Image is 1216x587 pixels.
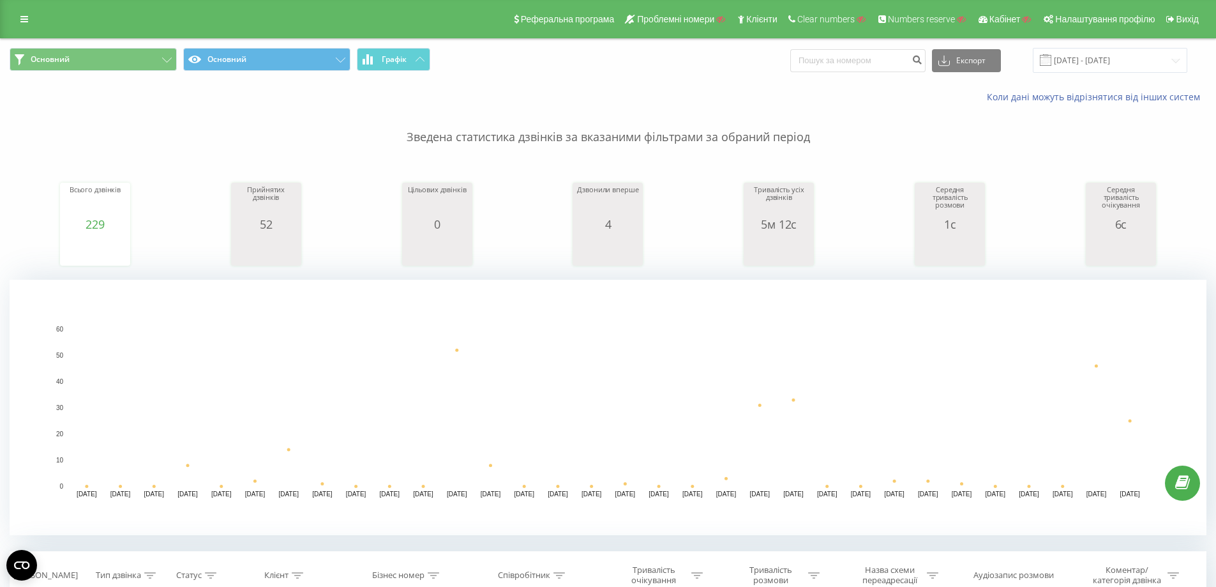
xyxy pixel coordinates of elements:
[211,491,232,498] text: [DATE]
[56,352,64,359] text: 50
[716,491,737,498] text: [DATE]
[234,186,298,218] div: Прийнятих дзвінків
[851,491,871,498] text: [DATE]
[31,54,70,65] span: Основний
[183,48,350,71] button: Основний
[56,431,64,438] text: 20
[746,14,777,24] span: Клієнти
[989,14,1021,24] span: Кабінет
[932,49,1001,72] button: Експорт
[888,14,955,24] span: Numbers reserve
[747,231,811,269] svg: A chart.
[952,491,972,498] text: [DATE]
[649,491,669,498] text: [DATE]
[56,378,64,385] text: 40
[1089,231,1153,269] svg: A chart.
[1053,491,1073,498] text: [DATE]
[576,218,640,231] div: 4
[918,218,982,231] div: 1с
[234,231,298,269] svg: A chart.
[63,218,127,231] div: 229
[918,186,982,218] div: Середня тривалість розмови
[1019,491,1039,498] text: [DATE]
[234,218,298,231] div: 52
[1089,186,1153,218] div: Середня тривалість очікування
[56,404,64,411] text: 30
[56,326,64,333] text: 60
[973,570,1054,581] div: Аудіозапис розмови
[10,103,1206,146] p: Зведена статистика дзвінків за вказаними фільтрами за обраний період
[1089,218,1153,231] div: 6с
[747,186,811,218] div: Тривалість усіх дзвінків
[918,231,982,269] svg: A chart.
[1055,14,1155,24] span: Налаштування профілю
[790,49,926,72] input: Пошук за номером
[264,570,289,581] div: Клієнт
[447,491,467,498] text: [DATE]
[312,491,333,498] text: [DATE]
[987,91,1206,103] a: Коли дані можуть відрізнятися вiд інших систем
[986,491,1006,498] text: [DATE]
[817,491,837,498] text: [DATE]
[77,491,97,498] text: [DATE]
[96,570,141,581] div: Тип дзвінка
[637,14,714,24] span: Проблемні номери
[1176,14,1199,24] span: Вихід
[405,218,469,231] div: 0
[749,491,770,498] text: [DATE]
[576,231,640,269] svg: A chart.
[63,186,127,218] div: Всього дзвінків
[498,570,550,581] div: Співробітник
[737,565,805,586] div: Тривалість розмови
[747,218,811,231] div: 5м 12с
[346,491,366,498] text: [DATE]
[884,491,904,498] text: [DATE]
[615,491,636,498] text: [DATE]
[380,491,400,498] text: [DATE]
[144,491,165,498] text: [DATE]
[59,483,63,490] text: 0
[797,14,855,24] span: Clear numbers
[6,550,37,581] button: Open CMP widget
[177,491,198,498] text: [DATE]
[176,570,202,581] div: Статус
[1090,565,1164,586] div: Коментар/категорія дзвінка
[855,565,924,586] div: Назва схеми переадресації
[382,55,407,64] span: Графік
[357,48,430,71] button: Графік
[620,565,688,586] div: Тривалість очікування
[514,491,534,498] text: [DATE]
[372,570,424,581] div: Бізнес номер
[245,491,266,498] text: [DATE]
[10,48,177,71] button: Основний
[1120,491,1140,498] text: [DATE]
[10,280,1206,535] svg: A chart.
[56,457,64,464] text: 10
[682,491,703,498] text: [DATE]
[13,570,78,581] div: [PERSON_NAME]
[481,491,501,498] text: [DATE]
[582,491,602,498] text: [DATE]
[405,231,469,269] svg: A chart.
[548,491,568,498] text: [DATE]
[110,491,131,498] text: [DATE]
[278,491,299,498] text: [DATE]
[405,186,469,218] div: Цільових дзвінків
[413,491,433,498] text: [DATE]
[63,231,127,269] svg: A chart.
[576,186,640,218] div: Дзвонили вперше
[918,491,938,498] text: [DATE]
[1086,491,1107,498] text: [DATE]
[783,491,804,498] text: [DATE]
[521,14,615,24] span: Реферальна програма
